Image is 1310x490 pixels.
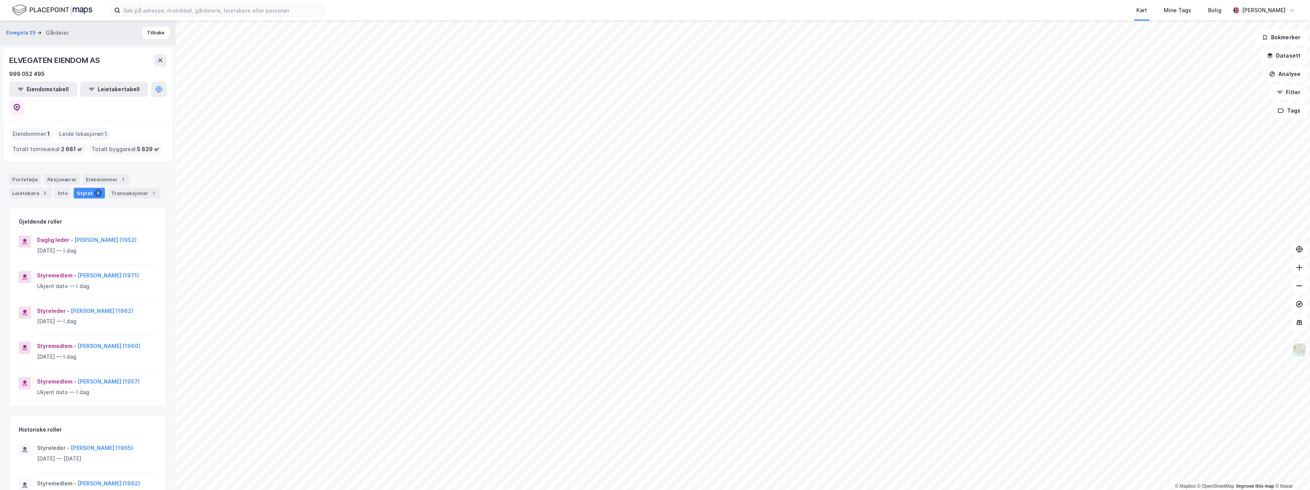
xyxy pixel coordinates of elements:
div: Bolig [1208,6,1221,15]
button: Elvegata 25 [6,29,37,37]
div: Gårdeier [46,28,69,37]
div: Info [55,188,71,198]
div: Portefølje [9,174,41,185]
button: Bokmerker [1255,30,1307,45]
span: 2 681 ㎡ [61,145,82,154]
button: Filter [1270,85,1307,100]
img: Z [1292,343,1307,357]
button: Datasett [1260,48,1307,63]
div: 5 [94,189,102,197]
div: Kart [1136,6,1147,15]
div: 2 [41,189,48,197]
div: Ukjent dato — I dag [37,282,157,291]
input: Søk på adresse, matrikkel, gårdeiere, leietakere eller personer [120,5,324,16]
iframe: Chat Widget [1272,453,1310,490]
div: Gjeldende roller [19,217,62,226]
div: Styret [74,188,105,198]
button: Tags [1271,103,1307,118]
div: Ukjent dato — I dag [37,388,157,397]
div: Totalt tomteareal : [10,143,86,155]
div: Leietakere [9,188,52,198]
div: 1 [119,176,127,183]
div: Aksjonærer [44,174,80,185]
div: Historiske roller [19,425,62,434]
div: Totalt byggareal : [89,143,162,155]
div: Eiendommer [83,174,130,185]
button: Analyse [1263,66,1307,82]
button: Leietakertabell [80,82,148,97]
a: OpenStreetMap [1197,484,1234,489]
div: [DATE] — I dag [37,317,157,326]
div: [DATE] — I dag [37,352,157,361]
div: [DATE] — [DATE] [37,454,157,463]
div: 1 [150,189,157,197]
span: 1 [105,129,107,139]
a: Mapbox [1175,484,1196,489]
div: 999 052 495 [9,69,45,79]
button: Eiendomstabell [9,82,77,97]
a: Improve this map [1236,484,1274,489]
div: [PERSON_NAME] [1242,6,1286,15]
img: logo.f888ab2527a4732fd821a326f86c7f29.svg [12,3,92,17]
div: ELVEGATEN EIENDOM AS [9,54,102,66]
div: Transaksjoner [108,188,160,198]
button: Tilbake [142,27,169,39]
div: Leide lokasjoner : [56,128,110,140]
div: Kontrollprogram for chat [1272,453,1310,490]
div: Mine Tags [1164,6,1191,15]
div: Eiendommer : [10,128,53,140]
span: 1 [47,129,50,139]
div: [DATE] — I dag [37,246,157,255]
span: 5 829 ㎡ [137,145,159,154]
